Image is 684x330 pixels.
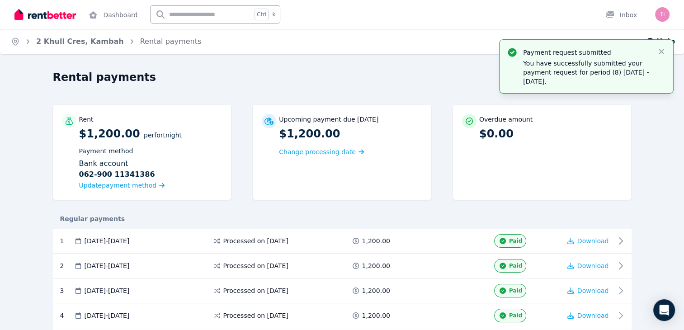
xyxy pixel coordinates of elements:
[223,236,288,245] span: Processed on [DATE]
[85,261,130,270] span: [DATE] - [DATE]
[577,262,609,269] span: Download
[79,146,222,156] p: Payment method
[223,286,288,295] span: Processed on [DATE]
[509,287,522,294] span: Paid
[79,158,222,180] div: Bank account
[653,299,675,321] div: Open Intercom Messenger
[60,259,74,273] div: 2
[479,115,533,124] p: Overdue amount
[79,127,222,191] p: $1,200.00
[60,234,74,248] div: 1
[85,286,130,295] span: [DATE] - [DATE]
[79,182,157,189] span: Update payment method
[279,115,378,124] p: Upcoming payment due [DATE]
[655,7,670,22] img: Tinotenda Kandare
[509,237,522,245] span: Paid
[79,169,155,180] b: 062-900 11341386
[567,286,609,295] button: Download
[567,236,609,245] button: Download
[523,59,650,86] p: You have successfully submitted your payment request for period (8) [DATE] - [DATE].
[362,311,390,320] span: 1,200.00
[523,48,650,57] p: Payment request submitted
[140,37,202,46] a: Rental payments
[479,127,623,141] p: $0.00
[577,312,609,319] span: Download
[646,36,675,47] button: Help
[14,8,76,21] img: RentBetter
[79,115,94,124] p: Rent
[53,214,632,223] div: Regular payments
[362,236,390,245] span: 1,200.00
[362,261,390,270] span: 1,200.00
[60,284,74,297] div: 3
[279,147,356,156] span: Change processing date
[279,147,364,156] a: Change processing date
[362,286,390,295] span: 1,200.00
[36,37,124,46] a: 2 Khull Cres, Kambah
[567,261,609,270] button: Download
[577,287,609,294] span: Download
[567,311,609,320] button: Download
[85,311,130,320] span: [DATE] - [DATE]
[223,261,288,270] span: Processed on [DATE]
[255,9,269,20] span: Ctrl
[279,127,422,141] p: $1,200.00
[85,236,130,245] span: [DATE] - [DATE]
[577,237,609,245] span: Download
[509,312,522,319] span: Paid
[509,262,522,269] span: Paid
[223,311,288,320] span: Processed on [DATE]
[605,10,637,19] div: Inbox
[60,309,74,322] div: 4
[53,70,156,85] h1: Rental payments
[144,132,182,139] span: per Fortnight
[272,11,275,18] span: k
